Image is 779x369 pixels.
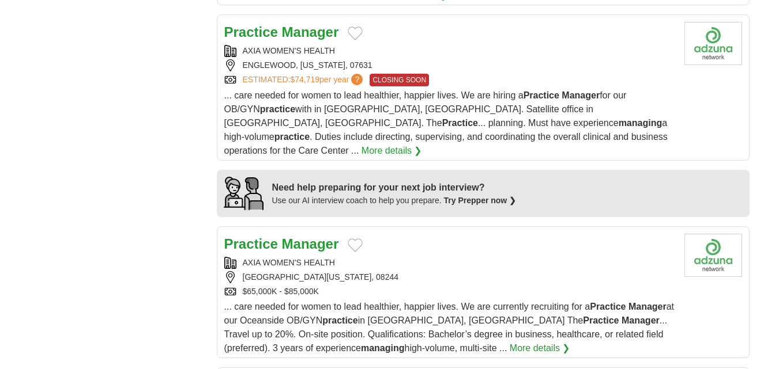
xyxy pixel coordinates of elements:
[224,302,675,353] span: ... care needed for women to lead healthier, happier lives. We are currently recruiting for a at ...
[274,132,310,142] strong: practice
[351,74,363,85] span: ?
[361,343,405,353] strong: managing
[629,302,667,311] strong: Manager
[224,286,675,298] div: $65,000K - $85,000K
[524,90,559,100] strong: Practice
[290,75,319,84] span: $74,719
[282,24,339,40] strong: Manager
[590,302,626,311] strong: Practice
[260,104,295,114] strong: practice
[224,24,339,40] a: Practice Manager
[362,144,422,158] a: More details ❯
[224,90,668,155] span: ... care needed for women to lead healthier, happier lives. We are hiring a for our OB/GYN with i...
[562,90,600,100] strong: Manager
[322,315,357,325] strong: practice
[583,315,619,325] strong: Practice
[442,118,478,128] strong: Practice
[348,238,363,252] button: Add to favorite jobs
[444,196,517,205] a: Try Prepper now ❯
[684,234,742,277] img: Company logo
[224,24,278,40] strong: Practice
[224,59,675,71] div: ENGLEWOOD, [US_STATE], 07631
[224,236,339,252] a: Practice Manager
[348,26,363,40] button: Add to favorite jobs
[619,118,663,128] strong: managing
[510,341,570,355] a: More details ❯
[224,45,675,57] div: AXIA WOMEN'S HEALTH
[224,257,675,269] div: AXIA WOMEN'S HEALTH
[370,74,429,86] span: CLOSING SOON
[243,74,366,86] a: ESTIMATED:$74,719per year?
[684,22,742,65] img: Company logo
[272,181,517,195] div: Need help preparing for your next job interview?
[224,271,675,283] div: [GEOGRAPHIC_DATA][US_STATE], 08244
[622,315,660,325] strong: Manager
[272,195,517,207] div: Use our AI interview coach to help you prepare.
[282,236,339,252] strong: Manager
[224,236,278,252] strong: Practice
